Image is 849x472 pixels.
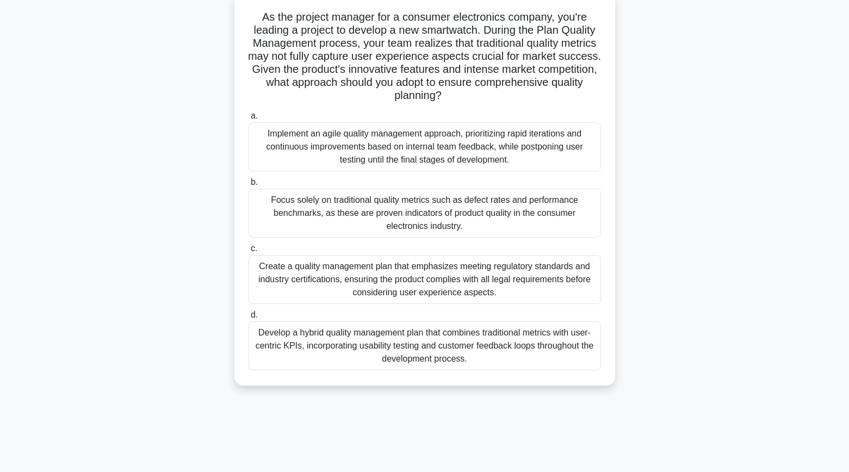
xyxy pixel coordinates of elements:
[251,310,258,319] span: d.
[251,111,258,120] span: a.
[251,244,257,253] span: c.
[249,255,601,304] div: Create a quality management plan that emphasizes meeting regulatory standards and industry certif...
[249,122,601,171] div: Implement an agile quality management approach, prioritizing rapid iterations and continuous impr...
[249,321,601,370] div: Develop a hybrid quality management plan that combines traditional metrics with user-centric KPIs...
[247,10,602,103] h5: As the project manager for a consumer electronics company, you're leading a project to develop a ...
[249,189,601,238] div: Focus solely on traditional quality metrics such as defect rates and performance benchmarks, as t...
[251,177,258,187] span: b.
